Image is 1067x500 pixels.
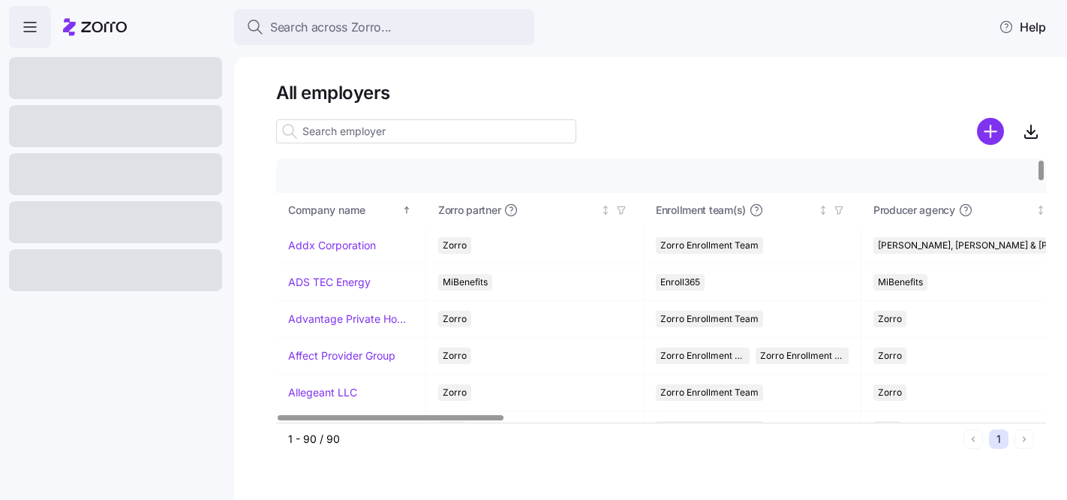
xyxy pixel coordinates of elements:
[443,348,467,364] span: Zorro
[276,81,1046,104] h1: All employers
[656,203,746,218] span: Enrollment team(s)
[660,237,759,254] span: Zorro Enrollment Team
[288,312,413,327] a: Advantage Private Home Care
[660,311,759,327] span: Zorro Enrollment Team
[276,193,426,227] th: Company nameSorted ascending
[818,205,828,215] div: Not sorted
[878,384,902,401] span: Zorro
[600,205,611,215] div: Not sorted
[288,275,371,290] a: ADS TEC Energy
[443,237,467,254] span: Zorro
[270,18,392,37] span: Search across Zorro...
[873,203,955,218] span: Producer agency
[288,432,957,447] div: 1 - 90 / 90
[660,274,700,291] span: Enroll365
[288,385,357,400] a: Allegeant LLC
[1035,205,1046,215] div: Not sorted
[878,348,902,364] span: Zorro
[644,193,861,227] th: Enrollment team(s)Not sorted
[443,311,467,327] span: Zorro
[234,9,534,45] button: Search across Zorro...
[963,429,983,449] button: Previous page
[1014,429,1034,449] button: Next page
[977,118,1004,145] svg: add icon
[760,348,845,364] span: Zorro Enrollment Experts
[426,193,644,227] th: Zorro partnerNot sorted
[999,18,1046,36] span: Help
[660,348,745,364] span: Zorro Enrollment Team
[660,384,759,401] span: Zorro Enrollment Team
[443,274,488,291] span: MiBenefits
[989,429,1008,449] button: 1
[401,205,412,215] div: Sorted ascending
[878,311,902,327] span: Zorro
[987,12,1058,42] button: Help
[276,119,576,143] input: Search employer
[443,384,467,401] span: Zorro
[288,348,395,363] a: Affect Provider Group
[288,202,399,218] div: Company name
[878,274,923,291] span: MiBenefits
[438,203,500,218] span: Zorro partner
[288,422,413,437] a: Always On Call Answering Service
[288,238,376,253] a: Addx Corporation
